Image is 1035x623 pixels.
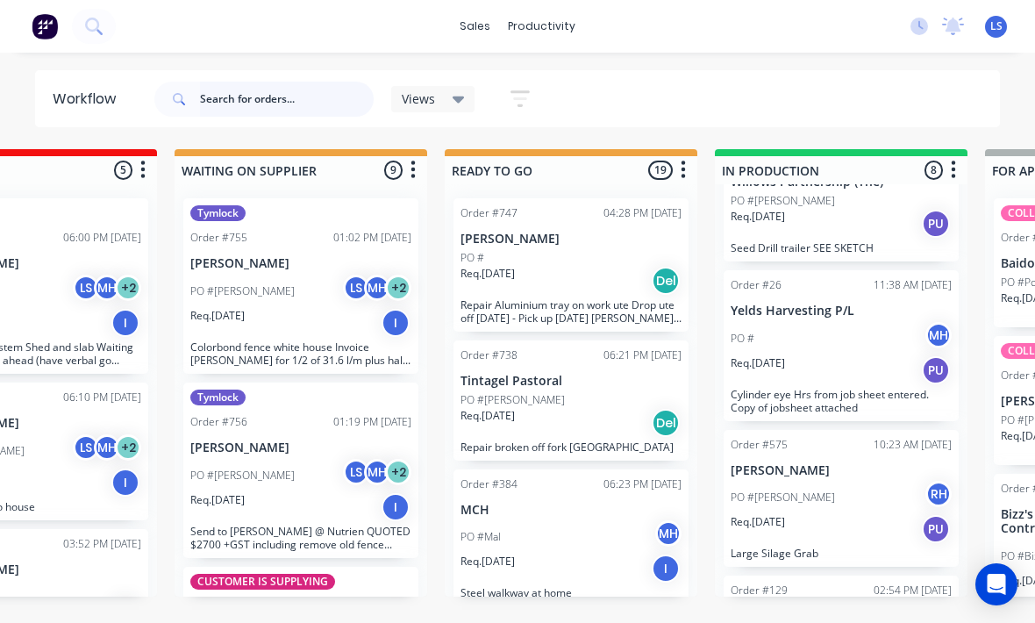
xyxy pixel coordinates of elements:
div: MH [925,322,952,348]
p: Req. [DATE] [460,554,515,569]
p: Send to [PERSON_NAME] @ Nutrien QUOTED $2700 +GST including remove old fence (Colorbond fence Whi... [190,525,411,551]
div: CUSTOMER IS SUPPLYING [190,574,335,590]
div: LS [343,275,369,301]
p: Yelds Harvesting P/L [731,304,952,319]
div: 04:28 PM [DATE] [603,205,682,221]
p: Req. [DATE] [190,492,245,508]
div: TymlockOrder #75501:02 PM [DATE][PERSON_NAME]PO #[PERSON_NAME]LSMH+2Req.[DATE]IColorbond fence wh... [183,198,418,374]
div: 06:10 PM [DATE] [63,390,141,405]
div: PU [922,356,950,384]
div: 01:02 PM [DATE] [333,230,411,246]
p: Req. [DATE] [731,514,785,530]
p: Req. [DATE] [190,308,245,324]
div: PU [922,515,950,543]
div: 06:21 PM [DATE] [603,347,682,363]
div: MH [655,520,682,547]
p: PO #[PERSON_NAME] [731,193,835,209]
p: Tintagel Pastoral [460,374,682,389]
div: Del [652,409,680,437]
p: Repair Aluminium tray on work ute Drop ute off [DATE] - Pick up [DATE] [PERSON_NAME] will discuss... [460,298,682,325]
div: + 2 [115,434,141,461]
p: [PERSON_NAME] [460,232,682,247]
div: I [382,493,410,521]
div: I [382,309,410,337]
div: Order #756 [190,414,247,430]
p: Large Silage Grab [731,547,952,560]
div: LS [343,459,369,485]
div: 03:52 PM [DATE] [63,536,141,552]
p: PO # [460,250,484,266]
div: Del [652,267,680,295]
div: + 2 [115,275,141,301]
div: + 2 [385,275,411,301]
img: Factory [32,13,58,39]
div: I [111,469,139,497]
div: RH [925,481,952,507]
p: Steel walkway at home [460,586,682,599]
div: 01:19 PM [DATE] [333,414,411,430]
div: Order #384 [460,476,517,492]
p: Req. [DATE] [731,355,785,371]
div: I [652,555,680,583]
div: 10:23 AM [DATE] [874,437,952,453]
div: Order #26 [731,277,782,293]
p: PO #[PERSON_NAME] [460,392,565,408]
p: Req. [DATE] [731,209,785,225]
div: I [111,309,139,337]
p: Seed Drill trailer SEE SKETCH [731,241,952,254]
div: TymlockOrder #75601:19 PM [DATE][PERSON_NAME]PO #[PERSON_NAME]LSMH+2Req.[DATE]ISend to [PERSON_NA... [183,383,418,558]
div: Order #738 [460,347,517,363]
p: PO #[PERSON_NAME] [731,490,835,505]
div: Tymlock [190,205,246,221]
input: Search for orders... [200,82,374,117]
div: Workflow [53,89,125,110]
div: Willows Partnership (The)PO #[PERSON_NAME]Req.[DATE]PUSeed Drill trailer SEE SKETCH [724,117,959,261]
p: Req. [DATE] [460,266,515,282]
div: Order #2611:38 AM [DATE]Yelds Harvesting P/LPO #MHReq.[DATE]PUCylinder eye Hrs from job sheet ent... [724,270,959,421]
p: Willows Partnership (The) [731,175,952,190]
div: Order #57510:23 AM [DATE][PERSON_NAME]PO #[PERSON_NAME]RHReq.[DATE]PULarge Silage Grab [724,430,959,568]
div: Order #747 [460,205,517,221]
div: MH [364,275,390,301]
span: Views [402,90,435,108]
div: LS [73,275,99,301]
div: productivity [499,13,584,39]
p: Repair broken off fork [GEOGRAPHIC_DATA] [460,440,682,454]
p: Cylinder eye Hrs from job sheet entered. Copy of jobsheet attached [731,388,952,414]
div: 11:38 AM [DATE] [874,277,952,293]
div: MH [94,434,120,461]
p: PO #Mal [460,529,501,545]
p: PO #[PERSON_NAME] [190,283,295,299]
div: MH [94,275,120,301]
div: 06:23 PM [DATE] [603,476,682,492]
div: Order #73806:21 PM [DATE]Tintagel PastoralPO #[PERSON_NAME]Req.[DATE]DelRepair broken off fork [G... [453,340,689,461]
div: 06:00 PM [DATE] [63,230,141,246]
div: LS [73,434,99,461]
div: Order #74704:28 PM [DATE][PERSON_NAME]PO #Req.[DATE]DelRepair Aluminium tray on work ute Drop ute... [453,198,689,332]
div: + 2 [385,459,411,485]
p: [PERSON_NAME] [731,463,952,478]
div: Order #575 [731,437,788,453]
p: [PERSON_NAME] [190,256,411,271]
div: Order #129 [731,583,788,598]
p: PO # [731,331,754,347]
p: MCH [460,503,682,518]
p: Colorbond fence white house Invoice [PERSON_NAME] for 1/2 of 31.6 l/m plus half of earthworks and... [190,340,411,367]
div: Order #755 [190,230,247,246]
div: sales [451,13,499,39]
p: [PERSON_NAME] [190,440,411,455]
div: Open Intercom Messenger [975,563,1017,605]
div: MH [364,459,390,485]
div: Tymlock [190,390,246,405]
div: 02:54 PM [DATE] [874,583,952,598]
p: PO #[PERSON_NAME] [190,468,295,483]
div: PU [922,210,950,238]
div: Order #38406:23 PM [DATE]MCHPO #MalMHReq.[DATE]ISteel walkway at home [453,469,689,607]
span: LS [990,18,1003,34]
p: Req. [DATE] [460,408,515,424]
